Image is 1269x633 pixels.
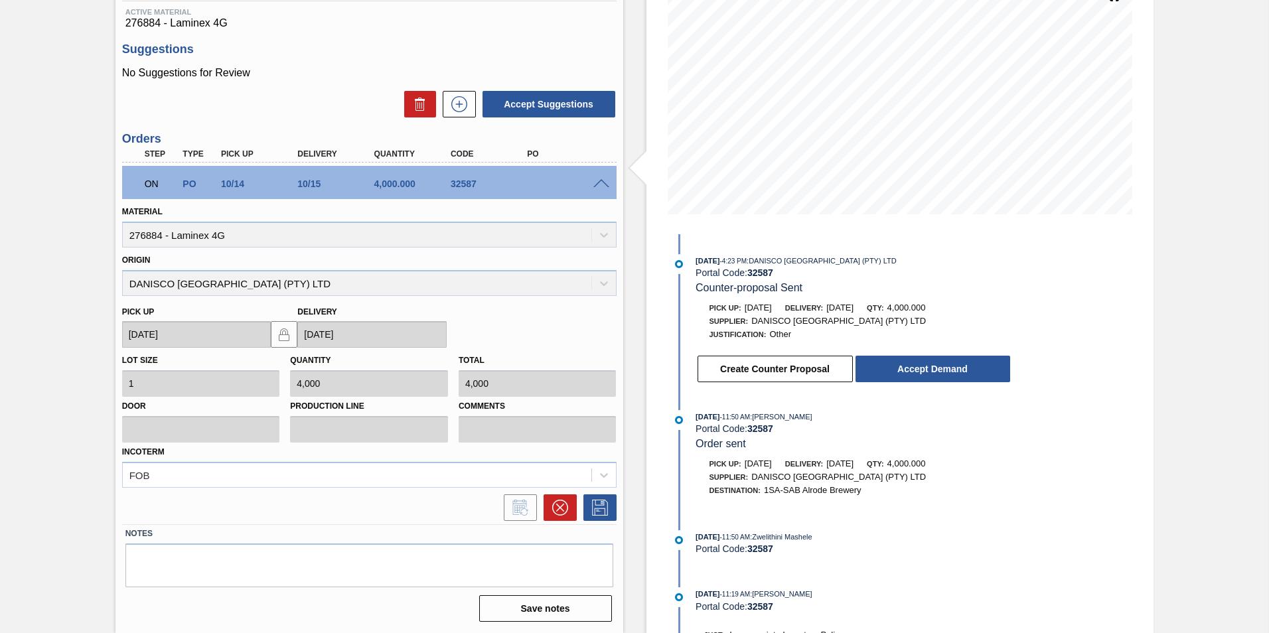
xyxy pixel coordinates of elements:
[709,330,767,338] span: Justification:
[769,329,791,339] span: Other
[218,178,303,189] div: 10/14/2025
[179,178,219,189] div: Purchase order
[297,307,337,316] label: Delivery
[720,413,751,421] span: - 11:50 AM
[294,149,380,159] div: Delivery
[122,207,163,216] label: Material
[122,42,617,56] h3: Suggestions
[675,416,683,424] img: atual
[276,326,292,342] img: locked
[709,473,749,481] span: Supplier:
[122,321,271,348] input: mm/dd/yyyy
[696,282,802,293] span: Counter-proposal Sent
[476,90,617,119] div: Accept Suggestions
[122,447,165,457] label: Incoterm
[179,149,219,159] div: Type
[751,316,926,326] span: DANISCO [GEOGRAPHIC_DATA] (PTY) LTD
[497,494,537,521] div: Inform order change
[459,397,617,416] label: Comments
[720,257,747,265] span: - 4:23 PM
[887,303,926,313] span: 4,000.000
[826,303,854,313] span: [DATE]
[867,304,883,312] span: Qty:
[294,178,380,189] div: 10/15/2025
[709,486,761,494] span: Destination:
[122,132,617,146] h3: Orders
[698,356,853,382] button: Create Counter Proposal
[271,321,297,348] button: locked
[747,423,773,434] strong: 32587
[709,304,741,312] span: Pick up:
[459,356,485,365] label: Total
[826,458,854,468] span: [DATE]
[696,413,719,421] span: [DATE]
[479,595,612,622] button: Save notes
[750,533,812,541] span: : Zwelithini Mashele
[856,356,1010,382] button: Accept Demand
[524,149,609,159] div: PO
[675,593,683,601] img: atual
[483,91,615,117] button: Accept Suggestions
[141,169,181,198] div: Negotiating Order
[125,8,613,16] span: Active Material
[696,438,746,449] span: Order sent
[785,460,823,468] span: Delivery:
[141,149,181,159] div: Step
[867,460,883,468] span: Qty:
[696,590,719,598] span: [DATE]
[750,590,812,598] span: : [PERSON_NAME]
[887,458,926,468] span: 4,000.000
[218,149,303,159] div: Pick up
[745,303,772,313] span: [DATE]
[747,601,773,612] strong: 32587
[696,267,1011,278] div: Portal Code:
[675,260,683,268] img: atual
[785,304,823,312] span: Delivery:
[436,91,476,117] div: New suggestion
[398,91,436,117] div: Delete Suggestions
[750,413,812,421] span: : [PERSON_NAME]
[125,524,613,543] label: Notes
[122,356,158,365] label: Lot size
[745,458,772,468] span: [DATE]
[122,255,151,265] label: Origin
[751,472,926,482] span: DANISCO [GEOGRAPHIC_DATA] (PTY) LTD
[675,536,683,544] img: atual
[447,178,533,189] div: 32587
[371,149,457,159] div: Quantity
[125,17,613,29] span: 276884 - Laminex 4G
[696,533,719,541] span: [DATE]
[122,67,617,79] p: No Suggestions for Review
[297,321,447,348] input: mm/dd/yyyy
[290,397,448,416] label: Production Line
[696,257,719,265] span: [DATE]
[696,543,1011,554] div: Portal Code:
[122,307,155,316] label: Pick up
[537,494,577,521] div: Cancel Order
[747,543,773,554] strong: 32587
[747,257,897,265] span: : DANISCO [GEOGRAPHIC_DATA] (PTY) LTD
[696,601,1011,612] div: Portal Code:
[371,178,457,189] div: 4,000.000
[709,460,741,468] span: Pick up:
[720,591,751,598] span: - 11:19 AM
[145,178,178,189] p: ON
[577,494,617,521] div: Save Order
[447,149,533,159] div: Code
[747,267,773,278] strong: 32587
[290,356,331,365] label: Quantity
[709,317,749,325] span: Supplier:
[129,469,150,480] div: FOB
[720,533,751,541] span: - 11:50 AM
[764,485,861,495] span: 1SA-SAB Alrode Brewery
[696,423,1011,434] div: Portal Code:
[122,397,280,416] label: Door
